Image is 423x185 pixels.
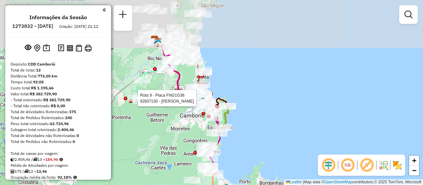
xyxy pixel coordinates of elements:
i: Total de Atividades [11,169,15,173]
div: - Total roteirizado: [11,97,106,103]
div: Cubagem total roteirizado: [11,127,106,133]
strong: 240 [65,115,72,120]
div: Média de Atividades por viagem: [11,162,106,168]
strong: 92,18% [58,175,72,180]
strong: 13 [36,68,41,72]
img: Fluxo de ruas [378,160,389,170]
div: Peso total roteirizado: [11,121,106,127]
div: Total de rotas: [11,67,106,73]
button: Logs desbloquear sessão [57,43,65,53]
a: Zoom in [409,156,419,165]
button: Imprimir Rotas [83,43,93,53]
img: Exibir/Ocultar setores [392,160,403,170]
div: Total de Pedidos Roteirizados: [11,115,106,121]
div: Depósito: [11,61,106,67]
h4: Informações da Sessão [29,14,87,21]
strong: 2.404,46 [58,127,74,132]
i: Total de rotas [33,158,37,162]
img: UDC - Cross Balneário (Simulação) [192,94,201,103]
strong: 773,05 km [38,73,58,78]
button: Visualizar relatório de Roteirização [65,43,74,52]
div: 2.404,46 / 13 = [11,157,106,162]
div: Total de Atividades não Roteirizadas: [11,133,106,139]
a: Clique aqui para minimizar o painel [102,6,106,14]
strong: CDD Camboriú [28,62,55,67]
strong: 13,46 [36,169,47,174]
img: CDD Itajaí [150,35,159,44]
div: Criação: [DATE] 21:12 [57,23,101,29]
img: 711 UDC Light WCL Camboriu [198,97,207,106]
h6: 1273832 - [DATE] [12,23,53,29]
strong: R$ 1.195,66 [31,85,54,90]
div: Valor total: [11,91,106,97]
img: CDD Camboriú [154,38,163,47]
div: Custo total: [11,85,106,91]
a: Nova sessão e pesquisa [116,8,130,23]
strong: R$ 382.729,90 [43,97,70,102]
button: Exibir sessão original [23,43,33,53]
strong: R$ 0,00 [51,103,65,108]
div: Total de caixas por viagem: [11,151,106,157]
span: Ocupação média da frota: [11,175,56,180]
span: + [412,156,416,164]
a: Exibir filtros [402,8,415,21]
button: Painel de Sugestão [42,43,51,53]
span: − [412,166,416,174]
span: Ocultar NR [340,157,356,173]
span: Ocultar deslocamento [321,157,336,173]
a: OpenStreetMap [325,180,353,184]
button: Visualizar Romaneio [74,43,83,53]
strong: 184,96 [45,157,58,162]
i: Meta Caixas/viagem: 202,58 Diferença: -17,62 [59,158,63,162]
i: Total de rotas [24,169,28,173]
strong: R$ 382.729,90 [30,91,57,96]
div: Distância Total: [11,73,106,79]
div: Tempo total: [11,79,106,85]
strong: 63.724,96 [50,121,69,126]
strong: 0 [73,139,75,144]
div: - Total não roteirizado: [11,103,106,109]
div: Map data © contributors,© 2025 TomTom, Microsoft [284,179,423,185]
strong: 175 [69,109,76,114]
button: Centralizar mapa no depósito ou ponto de apoio [33,43,42,53]
strong: 92:05 [33,79,44,84]
a: Leaflet [286,180,302,184]
span: | [303,180,304,184]
div: Total de Atividades Roteirizadas: [11,109,106,115]
em: Média calculada utilizando a maior ocupação (%Peso ou %Cubagem) de cada rota da sessão. Rotas cro... [73,175,77,179]
div: 175 / 13 = [11,168,106,174]
img: FAD CDD Camboriú [154,39,163,47]
div: Total de Pedidos não Roteirizados: [11,139,106,145]
strong: 0 [77,133,79,138]
a: Zoom out [409,165,419,175]
i: Cubagem total roteirizado [11,158,15,162]
span: Exibir rótulo [359,157,375,173]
